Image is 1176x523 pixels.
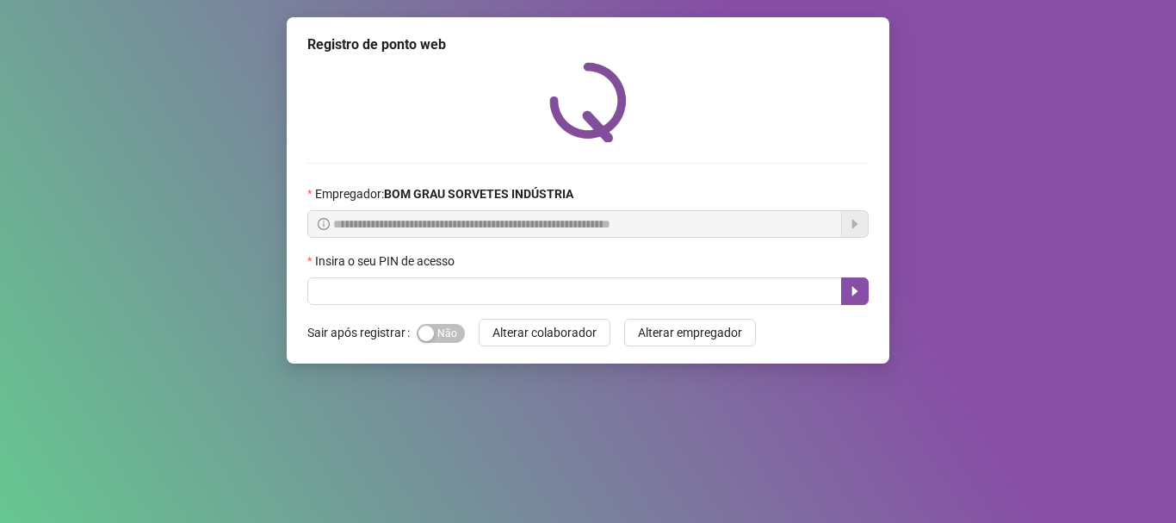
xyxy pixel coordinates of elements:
[848,284,862,298] span: caret-right
[479,319,610,346] button: Alterar colaborador
[549,62,627,142] img: QRPoint
[307,252,466,271] label: Insira o seu PIN de acesso
[638,323,742,342] span: Alterar empregador
[492,323,597,342] span: Alterar colaborador
[307,34,869,55] div: Registro de ponto web
[624,319,756,346] button: Alterar empregador
[384,187,573,201] strong: BOM GRAU SORVETES INDÚSTRIA
[318,218,330,230] span: info-circle
[315,184,573,203] span: Empregador :
[307,319,417,346] label: Sair após registrar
